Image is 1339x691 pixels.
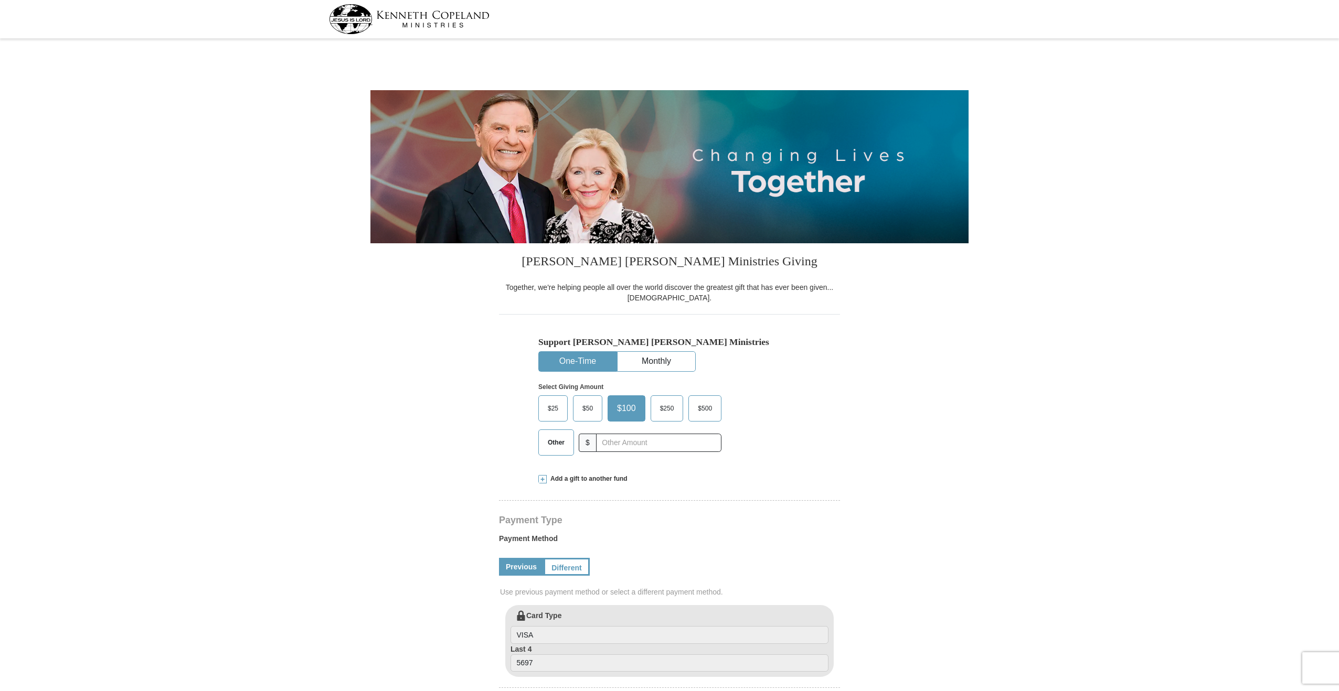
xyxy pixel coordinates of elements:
[511,644,828,672] label: Last 4
[500,587,841,597] span: Use previous payment method or select a different payment method.
[596,434,721,452] input: Other Amount
[655,401,679,416] span: $250
[511,610,828,644] label: Card Type
[499,558,544,576] a: Previous
[612,401,641,416] span: $100
[543,401,564,416] span: $25
[547,474,628,483] span: Add a gift to another fund
[538,383,603,391] strong: Select Giving Amount
[499,243,840,282] h3: [PERSON_NAME] [PERSON_NAME] Ministries Giving
[499,533,840,549] label: Payment Method
[499,516,840,524] h4: Payment Type
[329,4,490,34] img: kcm-header-logo.svg
[538,337,801,348] h5: Support [PERSON_NAME] [PERSON_NAME] Ministries
[693,401,717,416] span: $500
[544,558,590,576] a: Different
[618,352,695,371] button: Monthly
[543,435,570,450] span: Other
[577,401,598,416] span: $50
[579,434,597,452] span: $
[539,352,617,371] button: One-Time
[511,654,828,672] input: Last 4
[499,282,840,303] div: Together, we're helping people all over the world discover the greatest gift that has ever been g...
[511,626,828,644] input: Card Type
